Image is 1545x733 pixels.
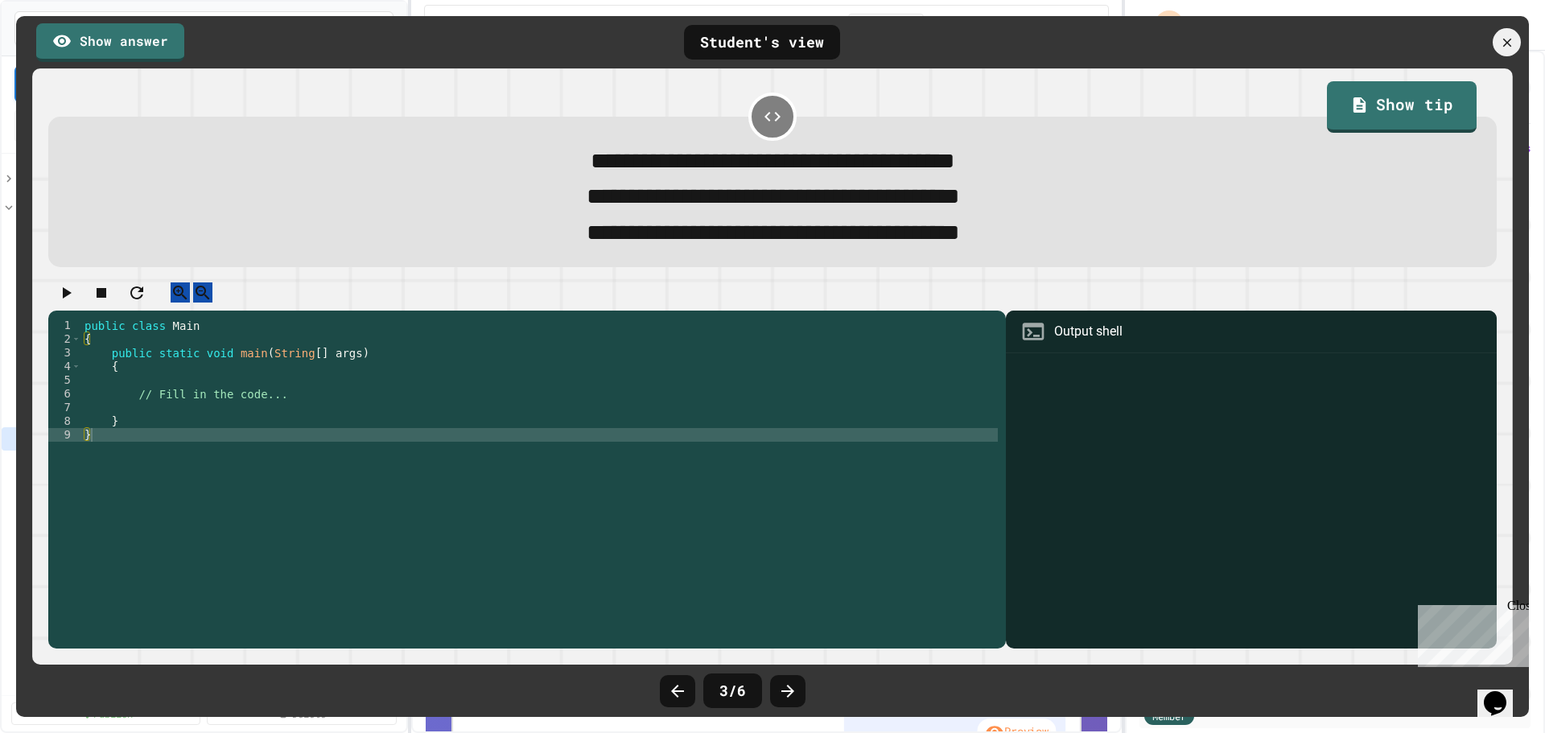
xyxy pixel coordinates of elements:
[1477,669,1529,717] iframe: chat widget
[703,673,762,708] div: 3 / 6
[48,414,81,428] div: 8
[48,319,81,332] div: 1
[36,23,184,62] a: Show answer
[72,360,80,373] span: Toggle code folding, rows 4 through 8
[48,401,81,414] div: 7
[1327,81,1477,133] a: Show tip
[48,428,81,442] div: 9
[684,25,840,60] div: Student's view
[6,6,111,102] div: Chat with us now!Close
[48,387,81,401] div: 6
[48,373,81,387] div: 5
[48,332,81,346] div: 2
[48,346,81,360] div: 3
[1411,599,1529,667] iframe: chat widget
[48,360,81,373] div: 4
[72,332,80,346] span: Toggle code folding, rows 2 through 9
[1054,322,1123,341] div: Output shell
